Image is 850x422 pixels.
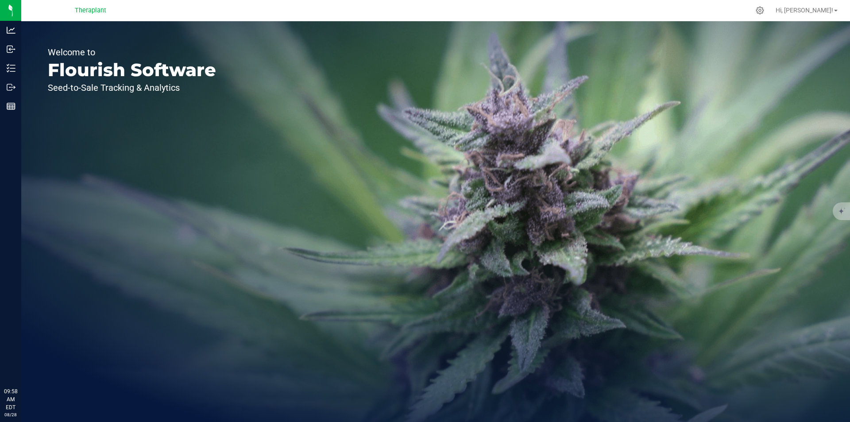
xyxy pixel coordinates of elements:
inline-svg: Outbound [7,83,15,92]
span: Hi, [PERSON_NAME]! [776,7,833,14]
p: Seed-to-Sale Tracking & Analytics [48,83,216,92]
p: Flourish Software [48,61,216,79]
inline-svg: Inventory [7,64,15,73]
p: 09:58 AM EDT [4,387,17,411]
inline-svg: Reports [7,102,15,111]
p: Welcome to [48,48,216,57]
iframe: Resource center [9,351,35,378]
div: Manage settings [754,6,765,15]
inline-svg: Analytics [7,26,15,35]
p: 08/28 [4,411,17,418]
inline-svg: Inbound [7,45,15,54]
span: Theraplant [75,7,106,14]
